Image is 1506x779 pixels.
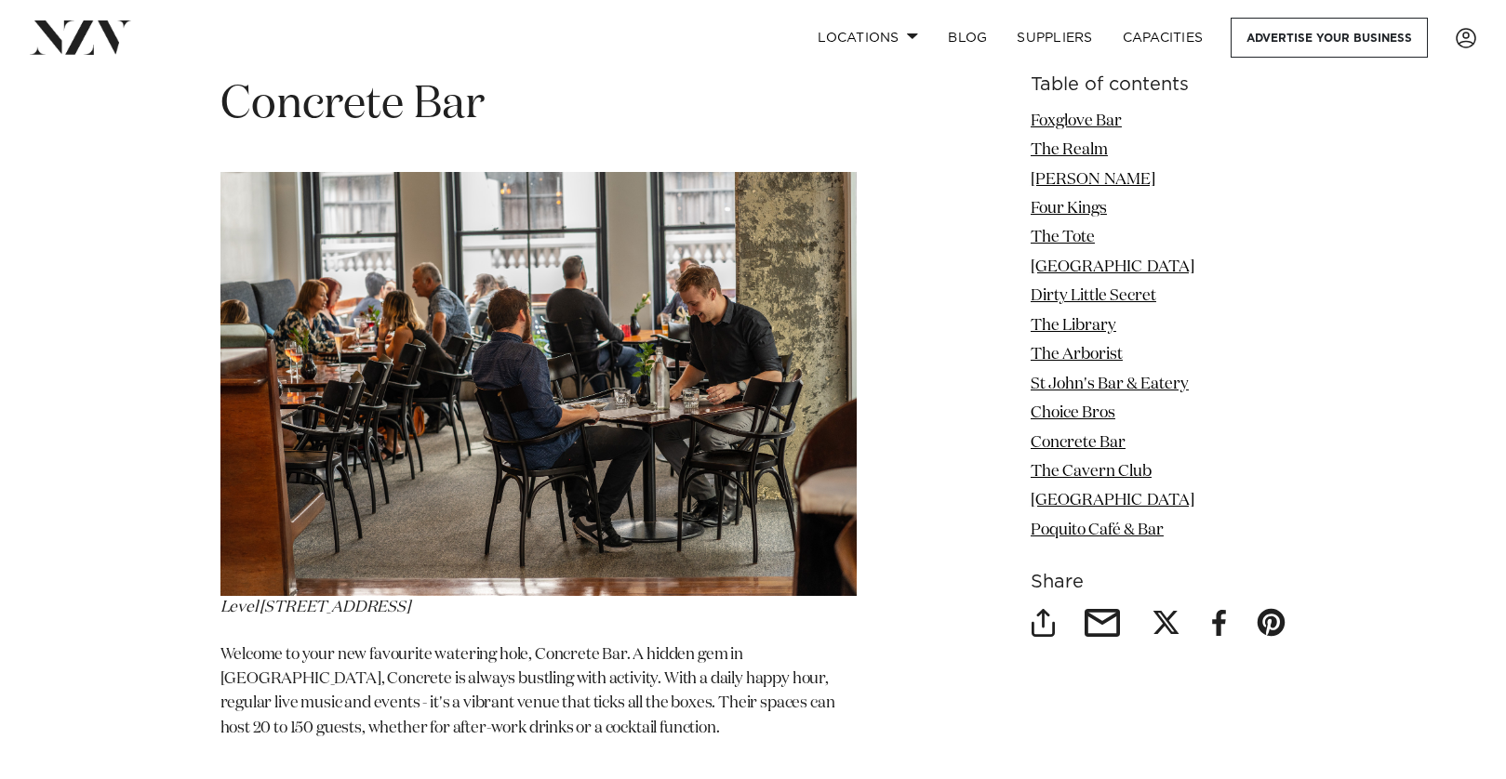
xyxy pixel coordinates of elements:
a: [PERSON_NAME] [1031,172,1155,188]
a: The Arborist [1031,348,1123,363]
a: Poquito Café & Bar [1031,522,1164,538]
a: Choice Bros [1031,405,1115,421]
a: Concrete Bar [1031,435,1126,451]
img: nzv-logo.png [30,20,131,54]
a: The Tote [1031,231,1095,246]
a: SUPPLIERS [1002,18,1107,58]
a: The Cavern Club [1031,464,1152,480]
a: St John's Bar & Eatery [1031,376,1189,392]
a: Foxglove Bar [1031,113,1122,129]
p: Welcome to your new favourite watering hole, Concrete Bar. A hidden gem in [GEOGRAPHIC_DATA], Con... [220,643,857,741]
a: [GEOGRAPHIC_DATA] [1031,259,1194,275]
a: [GEOGRAPHIC_DATA] [1031,494,1194,509]
a: Locations [803,18,933,58]
a: Four Kings [1031,201,1107,217]
a: Dirty Little Secret [1031,289,1156,305]
a: The Realm [1031,142,1108,158]
h1: Concrete Bar [220,76,857,135]
a: Capacities [1108,18,1219,58]
a: The Library [1031,318,1116,334]
h6: Table of contents [1031,75,1286,95]
em: Level [STREET_ADDRESS] [220,600,410,615]
a: BLOG [933,18,1002,58]
a: Advertise your business [1231,18,1428,58]
h6: Share [1031,574,1286,593]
